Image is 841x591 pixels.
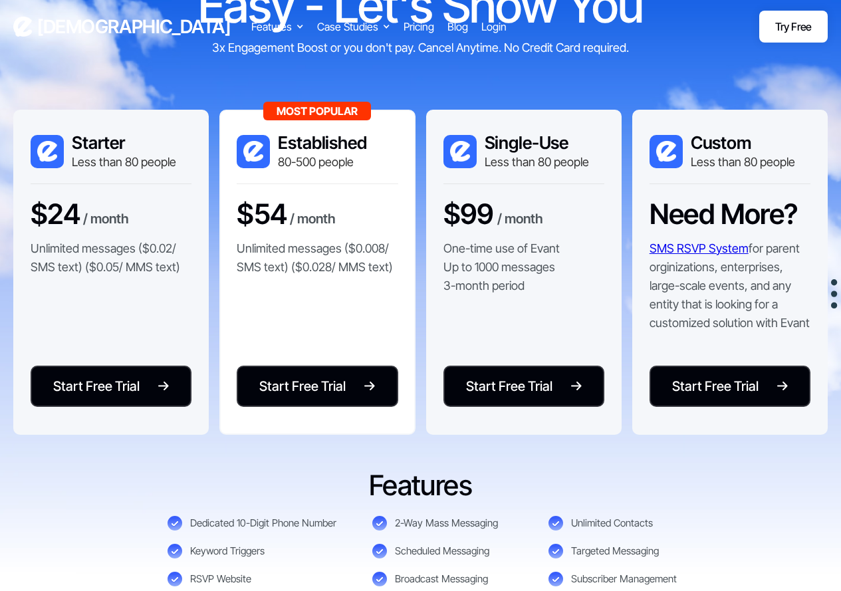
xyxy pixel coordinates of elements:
[237,239,398,277] p: Unlimited messages ($0.008/ SMS text) ($0.028/ MMS text)
[443,366,604,407] a: Start Free Trial
[404,19,434,35] a: Pricing
[278,154,367,170] div: 80-500 people
[278,132,367,154] h3: Established
[672,376,759,396] div: Start Free Trial
[650,366,810,407] a: Start Free Trial
[200,468,641,503] h3: Features
[190,517,336,530] div: Dedicated 10-Digit Phone Number
[447,19,468,35] a: Blog
[31,366,191,407] a: Start Free Trial
[395,517,498,530] div: 2-Way Mass Messaging
[443,239,560,295] p: One-time use of Evant Up to 1000 messages 3-month period
[759,11,828,43] a: Try Free
[497,209,543,231] div: / month
[251,19,304,35] div: Features
[237,366,398,407] a: Start Free Trial
[83,209,129,231] div: / month
[290,209,336,231] div: / month
[571,517,653,530] div: Unlimited Contacts
[31,197,80,231] h3: $24
[13,15,230,39] a: home
[237,197,287,231] h3: $54
[31,239,191,277] p: Unlimited messages ($0.02/ SMS text) ($0.05/ MMS text)
[395,544,489,558] div: Scheduled Messaging
[571,572,677,586] div: Subscriber Management
[650,197,798,231] h3: Need More?
[72,154,176,170] div: Less than 80 people
[190,544,265,558] div: Keyword Triggers
[317,19,390,35] div: Case Studies
[251,19,292,35] div: Features
[650,239,810,332] p: for parent orginizations, enterprises, large-scale events, and any entity that is looking for a c...
[571,544,659,558] div: Targeted Messaging
[481,19,507,35] a: Login
[443,197,494,231] h3: $99
[53,376,140,396] div: Start Free Trial
[485,154,589,170] div: Less than 80 people
[485,132,589,154] h3: Single-Use
[72,132,176,154] h3: Starter
[395,572,488,586] div: Broadcast Messaging
[259,376,346,396] div: Start Free Trial
[317,19,378,35] div: Case Studies
[650,241,749,255] a: SMS RSVP System
[466,376,552,396] div: Start Free Trial
[691,132,795,154] h3: Custom
[190,572,251,586] div: RSVP Website
[263,102,371,120] div: Most Popular
[691,154,795,170] div: Less than 80 people
[37,15,230,39] h3: [DEMOGRAPHIC_DATA]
